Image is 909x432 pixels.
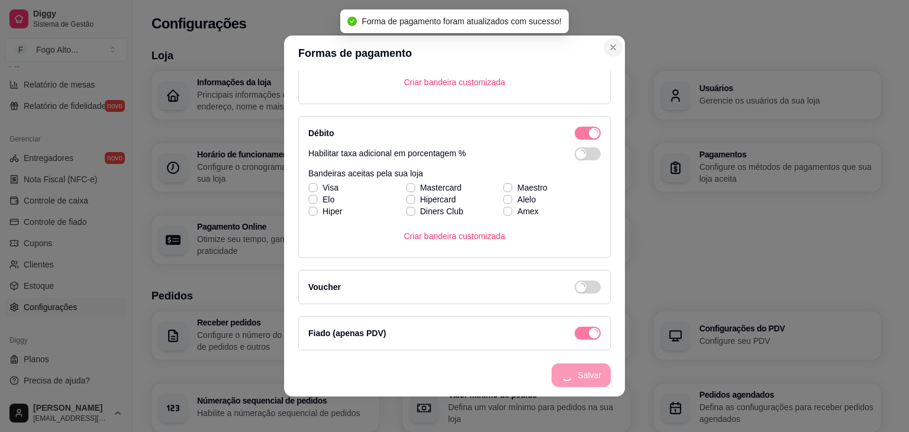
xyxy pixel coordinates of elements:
p: Habilitar taxa adicional em porcentagem % [308,147,466,160]
span: Elo [323,194,334,205]
p: Bandeiras aceitas pela sua loja [308,167,601,179]
span: Forma de pagamento foram atualizados com sucesso! [362,17,562,26]
span: loading [590,329,598,337]
button: Criar bandeira customizada [394,224,514,248]
span: Visa [323,182,339,194]
span: Mastercard [420,182,462,194]
button: Criar bandeira customizada [394,70,514,94]
span: loading [577,283,585,291]
label: Débito [308,128,334,138]
span: Hiper [323,205,342,217]
span: Diners Club [420,205,463,217]
button: Close [604,38,623,57]
span: Alelo [517,194,536,205]
span: check-circle [347,17,357,26]
span: loading [590,129,598,137]
header: Formas de pagamento [284,36,625,71]
label: Voucher [308,282,341,292]
label: Fiado (apenas PDV) [308,328,386,338]
span: Hipercard [420,194,456,205]
span: loading [577,150,585,158]
span: Amex [517,205,539,217]
span: Maestro [517,182,547,194]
